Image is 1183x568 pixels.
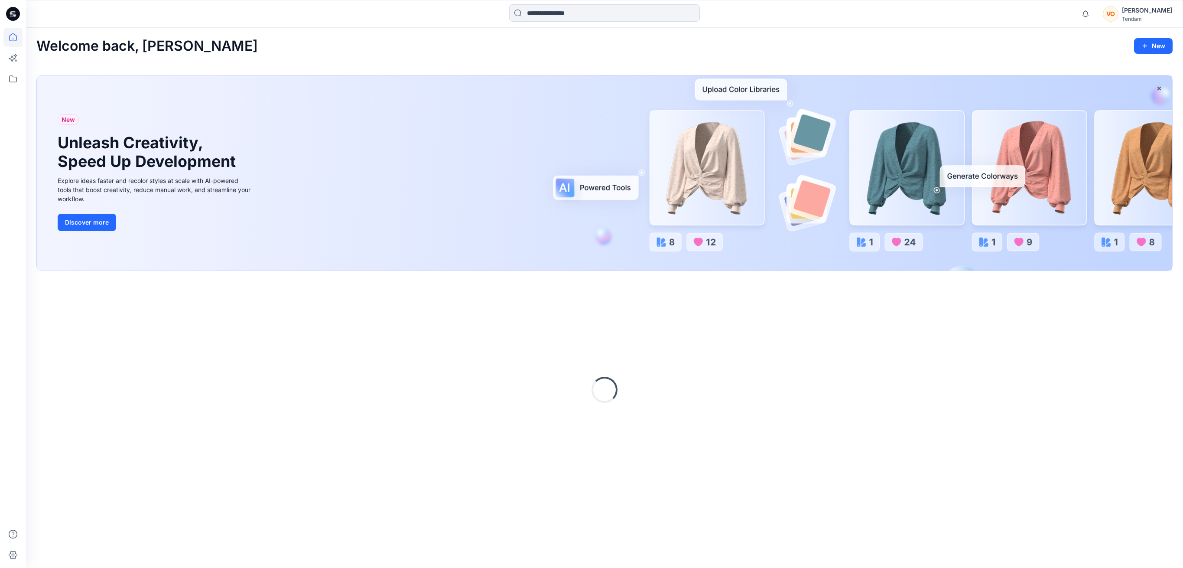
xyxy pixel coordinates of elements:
[36,38,258,54] h2: Welcome back, [PERSON_NAME]
[1103,6,1118,22] div: VO
[1134,38,1173,54] button: New
[58,134,240,171] h1: Unleash Creativity, Speed Up Development
[58,214,253,231] a: Discover more
[58,176,253,203] div: Explore ideas faster and recolor styles at scale with AI-powered tools that boost creativity, red...
[58,214,116,231] button: Discover more
[1122,5,1172,16] div: [PERSON_NAME]
[1122,16,1172,22] div: Tendam
[62,114,75,125] span: New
